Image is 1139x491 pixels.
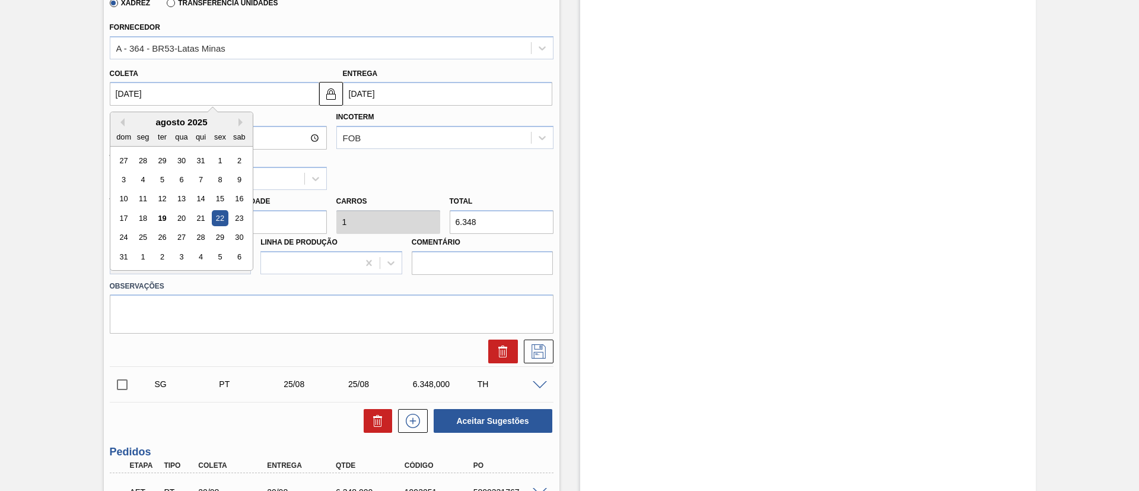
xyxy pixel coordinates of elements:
[212,210,228,226] div: Choose sexta-feira, 22 de agosto de 2025
[192,153,208,169] div: Choose quinta-feira, 31 de julho de 2025
[212,153,228,169] div: Choose sexta-feira, 1 de agosto de 2025
[154,153,170,169] div: Choose terça-feira, 29 de julho de 2025
[231,230,247,246] div: Choose sábado, 30 de agosto de 2025
[231,172,247,188] div: Choose sábado, 9 de agosto de 2025
[127,461,163,470] div: Etapa
[343,82,552,106] input: dd/mm/yyyy
[116,118,125,126] button: Previous Month
[173,129,189,145] div: qua
[324,87,338,101] img: locked
[212,172,228,188] div: Choose sexta-feira, 8 de agosto de 2025
[154,172,170,188] div: Choose terça-feira, 5 de agosto de 2025
[231,191,247,207] div: Choose sábado, 16 de agosto de 2025
[212,249,228,265] div: Choose sexta-feira, 5 de setembro de 2025
[116,210,132,226] div: Choose domingo, 17 de agosto de 2025
[114,151,249,267] div: month 2025-08
[319,82,343,106] button: locked
[110,23,160,31] label: Fornecedor
[116,230,132,246] div: Choose domingo, 24 de agosto de 2025
[116,191,132,207] div: Choose domingo, 10 de agosto de 2025
[336,197,367,205] label: Carros
[154,129,170,145] div: ter
[135,210,151,226] div: Choose segunda-feira, 18 de agosto de 2025
[518,340,553,363] div: Salvar Sugestão
[135,249,151,265] div: Choose segunda-feira, 1 de setembro de 2025
[402,461,479,470] div: Código
[343,69,378,78] label: Entrega
[173,249,189,265] div: Choose quarta-feira, 3 de setembro de 2025
[281,379,352,389] div: 25/08/2025
[110,109,327,126] label: Hora Entrega
[154,249,170,265] div: Choose terça-feira, 2 de setembro de 2025
[173,172,189,188] div: Choose quarta-feira, 6 de agosto de 2025
[154,191,170,207] div: Choose terça-feira, 12 de agosto de 2025
[260,238,338,246] label: Linha de Produção
[135,172,151,188] div: Choose segunda-feira, 4 de agosto de 2025
[392,409,428,433] div: Nova sugestão
[135,230,151,246] div: Choose segunda-feira, 25 de agosto de 2025
[264,461,341,470] div: Entrega
[231,210,247,226] div: Choose sábado, 23 de agosto de 2025
[116,153,132,169] div: Choose domingo, 27 de julho de 2025
[428,408,553,434] div: Aceitar Sugestões
[110,117,253,127] div: agosto 2025
[450,197,473,205] label: Total
[152,379,224,389] div: Sugestão Criada
[231,153,247,169] div: Choose sábado, 2 de agosto de 2025
[173,191,189,207] div: Choose quarta-feira, 13 de agosto de 2025
[192,129,208,145] div: qui
[231,129,247,145] div: sab
[154,210,170,226] div: Choose terça-feira, 19 de agosto de 2025
[216,379,288,389] div: Pedido de Transferência
[192,210,208,226] div: Choose quinta-feira, 21 de agosto de 2025
[135,191,151,207] div: Choose segunda-feira, 11 de agosto de 2025
[343,133,361,143] div: FOB
[173,153,189,169] div: Choose quarta-feira, 30 de julho de 2025
[212,129,228,145] div: sex
[110,278,553,295] label: Observações
[231,249,247,265] div: Choose sábado, 6 de setembro de 2025
[173,210,189,226] div: Choose quarta-feira, 20 de agosto de 2025
[192,249,208,265] div: Choose quinta-feira, 4 de setembro de 2025
[475,379,546,389] div: TH
[345,379,417,389] div: 25/08/2025
[238,118,247,126] button: Next Month
[116,249,132,265] div: Choose domingo, 31 de agosto de 2025
[116,172,132,188] div: Choose domingo, 3 de agosto de 2025
[173,230,189,246] div: Choose quarta-feira, 27 de agosto de 2025
[116,129,132,145] div: dom
[192,230,208,246] div: Choose quinta-feira, 28 de agosto de 2025
[135,153,151,169] div: Choose segunda-feira, 28 de julho de 2025
[336,113,374,121] label: Incoterm
[412,234,553,251] label: Comentário
[161,461,196,470] div: Tipo
[212,191,228,207] div: Choose sexta-feira, 15 de agosto de 2025
[358,409,392,433] div: Excluir Sugestões
[410,379,482,389] div: 6.348,000
[195,461,272,470] div: Coleta
[135,129,151,145] div: seg
[116,43,225,53] div: A - 364 - BR53-Latas Minas
[212,230,228,246] div: Choose sexta-feira, 29 de agosto de 2025
[110,446,553,458] h3: Pedidos
[192,191,208,207] div: Choose quinta-feira, 14 de agosto de 2025
[110,69,138,78] label: Coleta
[154,230,170,246] div: Choose terça-feira, 26 de agosto de 2025
[470,461,548,470] div: PO
[110,82,319,106] input: dd/mm/yyyy
[482,340,518,363] div: Excluir Sugestão
[333,461,410,470] div: Qtde
[192,172,208,188] div: Choose quinta-feira, 7 de agosto de 2025
[434,409,552,433] button: Aceitar Sugestões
